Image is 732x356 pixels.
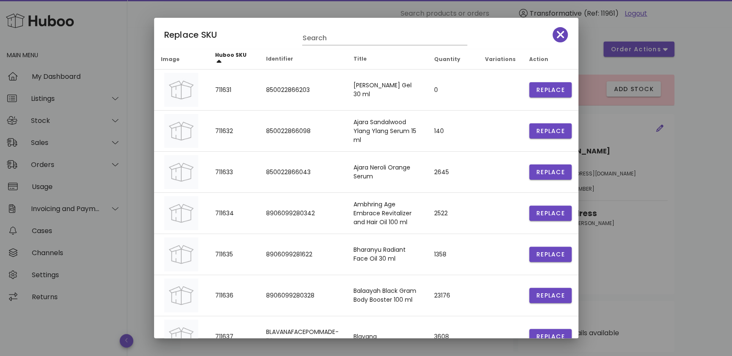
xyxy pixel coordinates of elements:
[434,56,460,63] span: Quantity
[478,49,522,70] th: Variations
[427,70,478,111] td: 0
[427,152,478,193] td: 2645
[536,168,565,177] span: Replace
[208,275,259,316] td: 711636
[347,152,427,193] td: Ajara Neroli Orange Serum
[154,49,208,70] th: Image
[347,49,427,70] th: Title: Not sorted. Activate to sort ascending.
[347,234,427,275] td: Bharanyu Radiant Face Oil 30 ml
[529,123,572,139] button: Replace
[529,82,572,97] button: Replace
[427,234,478,275] td: 1358
[208,234,259,275] td: 711635
[154,18,578,49] div: Replace SKU
[259,234,347,275] td: 8906099281622
[259,193,347,234] td: 8906099280342
[347,111,427,152] td: Ajara Sandalwood Ylang Ylang Serum 15 ml
[529,164,572,180] button: Replace
[485,56,515,63] span: Variations
[529,206,572,221] button: Replace
[259,70,347,111] td: 850022866203
[536,127,565,136] span: Replace
[353,55,367,62] span: Title
[536,291,565,300] span: Replace
[529,56,548,63] span: Action
[536,209,565,218] span: Replace
[427,275,478,316] td: 23176
[208,49,259,70] th: Huboo SKU: Sorted ascending. Activate to sort descending.
[208,193,259,234] td: 711634
[529,247,572,262] button: Replace
[259,49,347,70] th: Identifier: Not sorted. Activate to sort ascending.
[522,49,578,70] th: Action
[259,111,347,152] td: 850022866098
[529,288,572,303] button: Replace
[536,86,565,95] span: Replace
[536,250,565,259] span: Replace
[215,51,247,58] span: Huboo SKU
[347,193,427,234] td: Ambhring Age Embrace Revitalizer and Hair Oil 100 ml
[208,152,259,193] td: 711633
[259,275,347,316] td: 8906099280328
[347,275,427,316] td: Balaayah Black Gram Body Booster 100 ml
[427,193,478,234] td: 2522
[427,111,478,152] td: 140
[208,111,259,152] td: 711632
[427,49,478,70] th: Quantity
[259,152,347,193] td: 850022866043
[266,55,293,62] span: Identifier
[347,70,427,111] td: [PERSON_NAME] Gel 30 ml
[208,70,259,111] td: 711631
[161,56,179,63] span: Image
[529,329,572,344] button: Replace
[536,332,565,341] span: Replace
